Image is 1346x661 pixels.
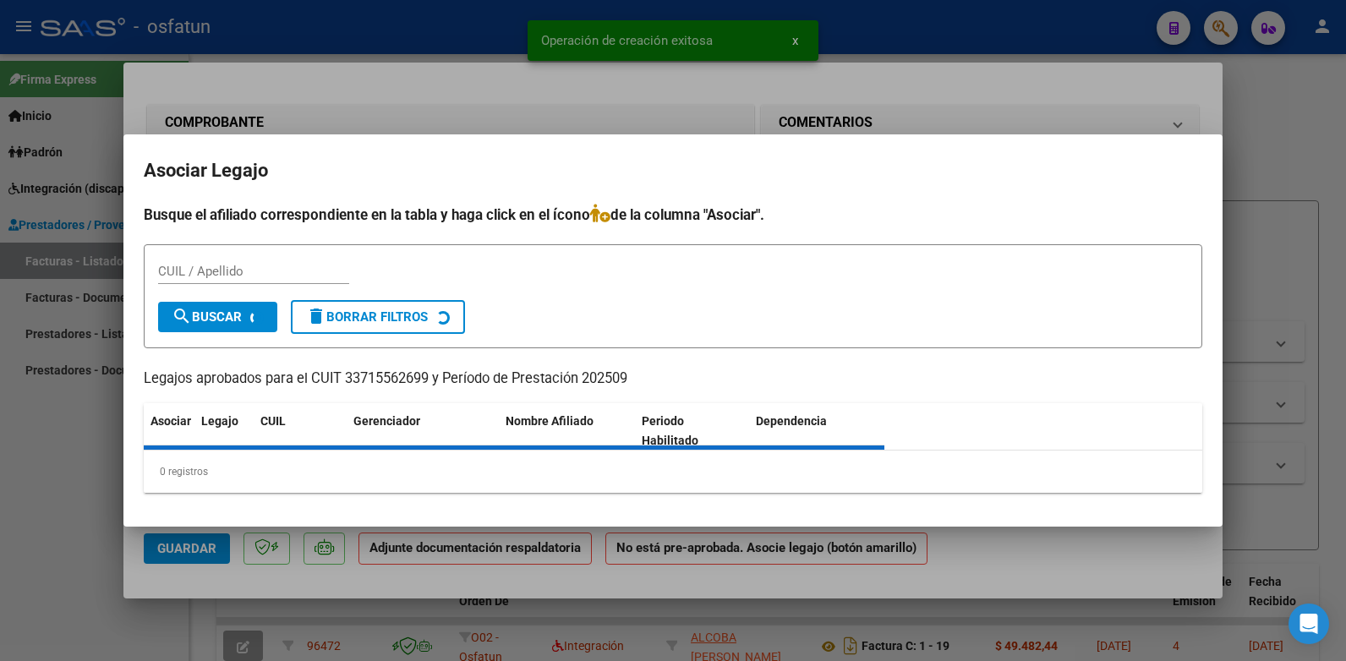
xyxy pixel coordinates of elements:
h4: Busque el afiliado correspondiente en la tabla y haga click en el ícono de la columna "Asociar". [144,204,1202,226]
button: Borrar Filtros [291,300,465,334]
span: CUIL [260,414,286,428]
span: Nombre Afiliado [506,414,594,428]
mat-icon: search [172,306,192,326]
span: Periodo Habilitado [642,414,698,447]
datatable-header-cell: Dependencia [749,403,885,459]
datatable-header-cell: Asociar [144,403,194,459]
button: Buscar [158,302,277,332]
div: Open Intercom Messenger [1289,604,1329,644]
h2: Asociar Legajo [144,155,1202,187]
datatable-header-cell: Legajo [194,403,254,459]
span: Buscar [172,309,242,325]
datatable-header-cell: CUIL [254,403,347,459]
mat-icon: delete [306,306,326,326]
datatable-header-cell: Nombre Afiliado [499,403,635,459]
p: Legajos aprobados para el CUIT 33715562699 y Período de Prestación 202509 [144,369,1202,390]
datatable-header-cell: Periodo Habilitado [635,403,749,459]
span: Legajo [201,414,238,428]
span: Gerenciador [353,414,420,428]
datatable-header-cell: Gerenciador [347,403,499,459]
div: 0 registros [144,451,1202,493]
span: Borrar Filtros [306,309,428,325]
span: Asociar [150,414,191,428]
span: Dependencia [756,414,827,428]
